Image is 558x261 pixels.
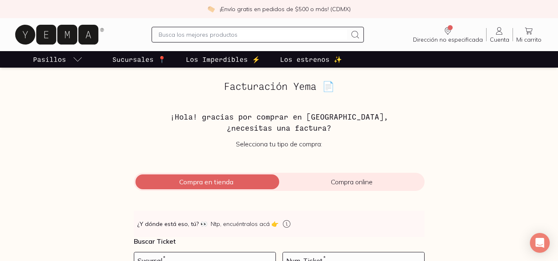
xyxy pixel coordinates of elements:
[134,237,425,245] p: Buscar Ticket
[220,5,351,13] p: ¡Envío gratis en pedidos de $500 o más! (CDMX)
[487,26,513,43] a: Cuenta
[186,54,260,64] p: Los Imperdibles ⚡️
[280,54,342,64] p: Los estrenos ✨
[134,81,425,92] h2: Facturación Yema 📄
[490,36,509,43] span: Cuenta
[207,5,215,13] img: check
[410,26,486,43] a: Dirección no especificada
[134,111,425,133] h3: ¡Hola! gracias por comprar en [GEOGRAPHIC_DATA], ¿necesitas una factura?
[137,220,207,228] strong: ¿Y dónde está eso, tú?
[211,220,278,228] span: Ntp, encuéntralos acá 👉
[159,30,347,40] input: Busca los mejores productos
[33,54,66,64] p: Pasillos
[516,36,541,43] span: Mi carrito
[530,233,550,253] div: Open Intercom Messenger
[112,54,166,64] p: Sucursales 📍
[134,178,279,186] span: Compra en tienda
[111,51,168,68] a: Sucursales 📍
[278,51,344,68] a: Los estrenos ✨
[513,26,545,43] a: Mi carrito
[413,36,483,43] span: Dirección no especificada
[134,140,425,148] p: Selecciona tu tipo de compra:
[279,178,425,186] span: Compra online
[31,51,84,68] a: pasillo-todos-link
[200,220,207,228] span: 👀
[184,51,262,68] a: Los Imperdibles ⚡️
